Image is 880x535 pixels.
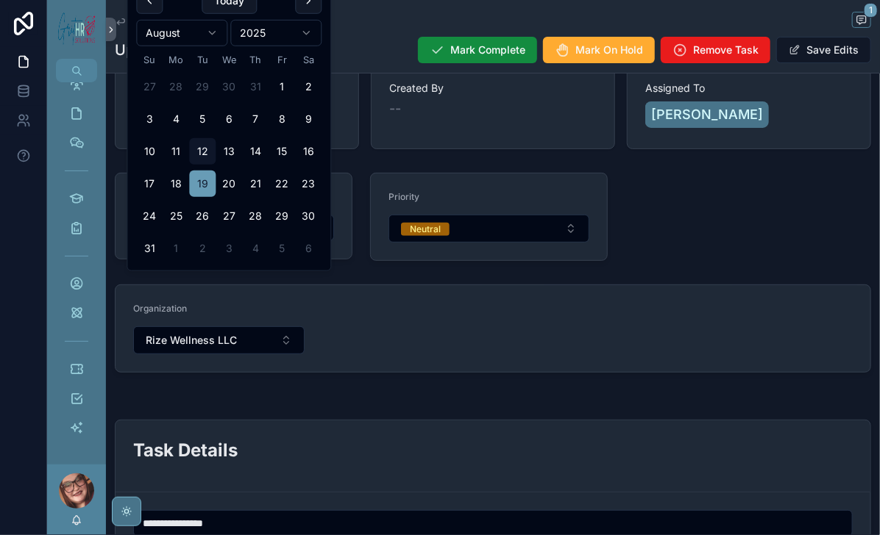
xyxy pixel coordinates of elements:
[136,235,163,262] button: Sunday, August 31st, 2025
[216,235,242,262] button: Wednesday, September 3rd, 2025
[163,138,189,165] button: Monday, August 11th, 2025
[216,170,242,197] button: Wednesday, August 20th, 2025
[163,170,189,197] button: Monday, August 18th, 2025
[864,3,878,18] span: 1
[216,203,242,229] button: Wednesday, August 27th, 2025
[852,12,871,30] button: 1
[269,170,295,197] button: Friday, August 22nd, 2025
[269,73,295,100] button: Friday, August 1st, 2025
[450,43,525,57] span: Mark Complete
[189,170,216,197] button: Tuesday, August 19th, 2025, selected
[269,203,295,229] button: Friday, August 29th, 2025
[163,235,189,262] button: Monday, September 1st, 2025
[136,73,163,100] button: Sunday, July 27th, 2025
[389,81,597,96] span: Created By
[216,138,242,165] button: Wednesday, August 13th, 2025
[295,106,322,132] button: Saturday, August 9th, 2025
[189,203,216,229] button: Tuesday, August 26th, 2025
[410,223,441,236] div: Neutral
[136,203,163,229] button: Sunday, August 24th, 2025
[242,106,269,132] button: Thursday, August 7th, 2025
[295,138,322,165] button: Saturday, August 16th, 2025
[269,52,295,68] th: Friday
[269,138,295,165] button: Friday, August 15th, 2025
[242,235,269,262] button: Thursday, September 4th, 2025
[242,203,269,229] button: Thursday, August 28th, 2025
[295,235,322,262] button: Saturday, September 6th, 2025
[189,73,216,100] button: Tuesday, July 29th, 2025
[295,170,322,197] button: Saturday, August 23rd, 2025
[136,138,163,165] button: Sunday, August 10th, 2025
[136,52,322,262] table: August 2025
[133,438,853,462] h2: Task Details
[242,52,269,68] th: Thursday
[133,326,305,354] button: Select Button
[389,98,401,119] span: --
[388,191,419,202] span: Priority
[418,37,537,63] button: Mark Complete
[651,104,763,125] span: [PERSON_NAME]
[163,106,189,132] button: Monday, August 4th, 2025
[163,73,189,100] button: Monday, July 28th, 2025
[269,235,295,262] button: Friday, September 5th, 2025
[189,138,216,165] button: Today, Tuesday, August 12th, 2025
[543,37,655,63] button: Mark On Hold
[146,333,237,348] span: Rize Wellness LLC
[163,52,189,68] th: Monday
[295,52,322,68] th: Saturday
[136,52,163,68] th: Sunday
[189,235,216,262] button: Tuesday, September 2nd, 2025
[216,52,242,68] th: Wednesday
[115,40,241,60] h1: Update Handbook
[133,303,187,314] span: Organization
[242,170,269,197] button: Thursday, August 21st, 2025
[388,215,589,243] button: Select Button
[661,37,770,63] button: Remove Task
[295,203,322,229] button: Saturday, August 30th, 2025
[136,106,163,132] button: Sunday, August 3rd, 2025
[189,106,216,132] button: Tuesday, August 5th, 2025
[242,138,269,165] button: Thursday, August 14th, 2025
[575,43,643,57] span: Mark On Hold
[693,43,759,57] span: Remove Task
[115,15,191,27] a: Back to Tasks
[216,106,242,132] button: Wednesday, August 6th, 2025
[163,203,189,229] button: Monday, August 25th, 2025
[269,106,295,132] button: Friday, August 8th, 2025
[216,73,242,100] button: Wednesday, July 30th, 2025
[645,81,853,96] span: Assigned To
[295,73,322,100] button: Saturday, August 2nd, 2025
[645,101,769,128] a: [PERSON_NAME]
[56,7,97,51] img: App logo
[776,37,871,63] button: Save Edits
[242,73,269,100] button: Thursday, July 31st, 2025
[47,82,106,464] div: scrollable content
[189,52,216,68] th: Tuesday
[136,170,163,197] button: Sunday, August 17th, 2025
